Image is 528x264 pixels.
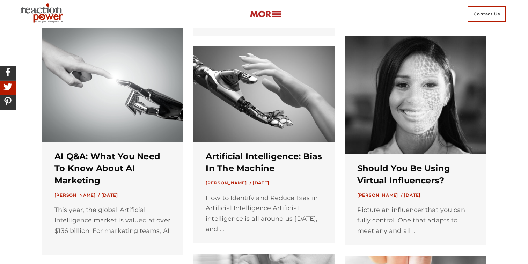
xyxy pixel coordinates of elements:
img: more-btn.png [250,10,281,18]
a: [PERSON_NAME] / [54,192,100,198]
img: Share On Facebook [2,66,14,78]
a: [PERSON_NAME] / [206,180,251,185]
time: [DATE] [253,180,269,185]
img: Executive Branding | Personal Branding Agency [17,1,68,27]
a: Should You Be Using Virtual Influencers? [357,163,450,185]
div: This year, the global Artificial Intelligence market is valued at over $136 billion. For marketin... [54,205,171,247]
a: AI Q&A: What You Need To Know About AI Marketing [54,151,160,186]
a: [PERSON_NAME] / [357,192,403,198]
a: Artificial Intelligence: Bias In The Machine [206,151,322,174]
time: [DATE] [404,192,420,198]
time: [DATE] [101,192,118,198]
span: Contact Us [468,6,506,22]
img: Bias in Artificial Intelligence [193,46,334,141]
img: A Virtual Influencer [345,36,486,154]
div: Picture an influencer that you can fully control. One that adapts to meet any and all ... [357,205,474,236]
div: How to Identify and Reduce Bias in Artificial Intelligence Artificial intelligence is all around ... [206,193,322,235]
img: Share On Twitter [2,81,14,93]
img: Share On Pinterest [2,95,14,108]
